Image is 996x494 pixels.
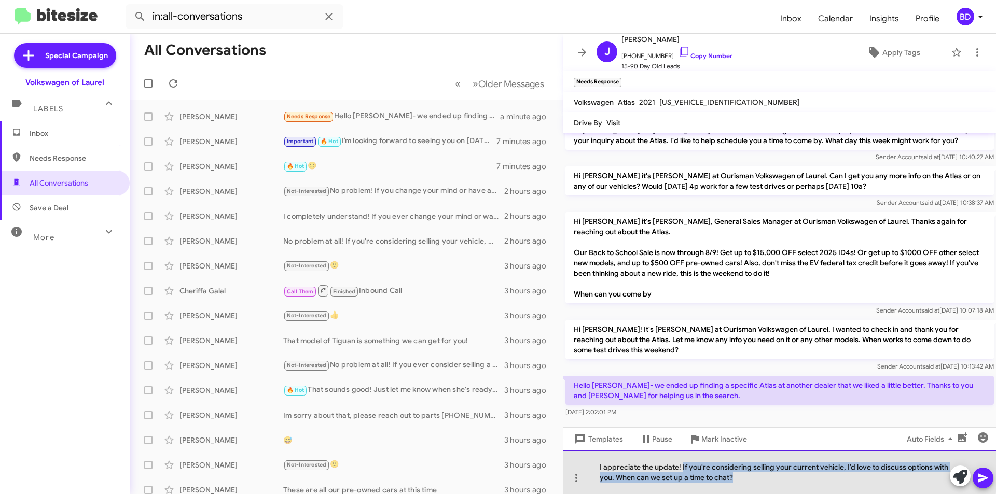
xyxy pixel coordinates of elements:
div: [PERSON_NAME] [179,111,283,122]
p: Hello [PERSON_NAME]- we ended up finding a specific Atlas at another dealer that we liked a littl... [565,376,994,405]
span: Sender Account [DATE] 10:13:42 AM [877,362,994,370]
button: Pause [631,430,681,448]
div: 2 hours ago [504,211,555,221]
button: Next [466,73,550,94]
input: Search [126,4,343,29]
div: I appreciate the update! If you're considering selling your current vehicle, I’d love to discuss ... [563,450,996,494]
div: [PERSON_NAME] [179,310,283,321]
span: [DATE] 2:02:01 PM [565,408,616,416]
span: Apply Tags [882,43,920,62]
span: 🔥 Hot [287,163,305,170]
span: Labels [33,104,63,114]
div: 3 hours ago [504,360,555,371]
div: That sounds good! Just let me know when she's ready, and we can set up an appointment for the wee... [283,384,504,396]
span: « [455,77,461,90]
button: BD [948,8,985,25]
div: 3 hours ago [504,286,555,296]
div: [PERSON_NAME] [179,410,283,420]
span: Save a Deal [30,203,68,213]
h1: All Conversations [144,42,266,59]
button: Apply Tags [840,43,946,62]
span: Sender Account [DATE] 10:40:27 AM [876,153,994,161]
div: 2 hours ago [504,236,555,246]
div: [PERSON_NAME] [179,211,283,221]
span: Not-Interested [287,362,327,369]
span: [US_VEHICLE_IDENTIFICATION_NUMBER] [659,97,800,107]
div: That model of Tiguan is something we can get for you! [283,335,504,346]
span: Call Them [287,288,314,295]
span: Mark Inactive [701,430,747,448]
span: Sender Account [DATE] 10:38:37 AM [877,199,994,206]
span: Visit [606,118,620,128]
div: 3 hours ago [504,385,555,396]
p: Hi [PERSON_NAME] it's [PERSON_NAME] at Ourisman Volkswagen of Laurel. Can I get you any more info... [565,166,994,195]
a: Inbox [772,4,810,34]
div: 7 minutes ago [496,161,555,172]
a: Special Campaign [14,43,116,68]
span: said at [921,306,939,314]
a: Insights [861,4,907,34]
span: said at [922,362,940,370]
div: [PERSON_NAME] [179,385,283,396]
p: Hi [PERSON_NAME]! It's [PERSON_NAME] at Ourisman Volkswagen of Laurel. I wanted to check in and t... [565,320,994,359]
small: Needs Response [574,78,621,87]
div: 🙂 [283,160,496,172]
div: Cheriffa Galal [179,286,283,296]
span: Pause [652,430,672,448]
span: [PHONE_NUMBER] [621,46,732,61]
span: said at [922,199,940,206]
span: Needs Response [287,113,331,120]
p: Hi [PERSON_NAME] it's [PERSON_NAME], General Sales Manager at Ourisman Volkswagen of Laurel. Than... [565,212,994,303]
span: Volkswagen [574,97,614,107]
span: More [33,233,54,242]
div: 3 hours ago [504,460,555,470]
div: [PERSON_NAME] [179,360,283,371]
span: Sender Account [DATE] 10:07:18 AM [876,306,994,314]
a: Copy Number [678,52,732,60]
div: Inbound Call [283,284,504,297]
span: Needs Response [30,153,118,163]
div: Volkswagen of Laurel [25,77,104,88]
div: [PERSON_NAME] [179,186,283,196]
div: [PERSON_NAME] [179,261,283,271]
div: [PERSON_NAME] [179,460,283,470]
div: Hello [PERSON_NAME]- we ended up finding a specific Atlas at another dealer that we liked a littl... [283,110,500,122]
div: 3 hours ago [504,261,555,271]
div: [PERSON_NAME] [179,136,283,147]
div: I completely understand! If you ever change your mind or want to discuss options, feel free to re... [283,211,504,221]
div: [PERSON_NAME] [179,335,283,346]
div: No problem at all! If you ever consider selling a vehicle in the future, feel free to reach out. ... [283,359,504,371]
span: » [473,77,478,90]
span: Not-Interested [287,262,327,269]
span: 2021 [639,97,655,107]
div: [PERSON_NAME] [179,435,283,445]
div: 3 hours ago [504,435,555,445]
span: Atlas [618,97,635,107]
button: Templates [563,430,631,448]
span: Drive By [574,118,602,128]
div: 3 hours ago [504,410,555,420]
span: Inbox [30,128,118,138]
span: Profile [907,4,948,34]
button: Previous [449,73,467,94]
div: No problem at all! If you're considering selling your vehicle, we can help with that. When would ... [283,236,504,246]
div: [PERSON_NAME] [179,236,283,246]
div: 👍 [283,309,504,321]
span: J [604,44,610,60]
span: [PERSON_NAME] [621,33,732,46]
div: 3 hours ago [504,335,555,346]
p: Hi [PERSON_NAME] it's [PERSON_NAME] at Ourisman Volkswagen of Laurel. Hope you're well. Just want... [565,121,994,150]
div: 2 hours ago [504,186,555,196]
div: 😅 [283,435,504,445]
div: BD [957,8,974,25]
span: Not-Interested [287,461,327,468]
div: I’m looking forward to seeing you on [DATE] 2 PM EST! Let me know if you need directions to the d... [283,135,496,147]
div: 🙂 [283,260,504,272]
nav: Page navigation example [449,73,550,94]
div: [PERSON_NAME] [179,161,283,172]
span: Important [287,138,314,145]
span: Auto Fields [907,430,957,448]
span: Templates [572,430,623,448]
span: All Conversations [30,178,88,188]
